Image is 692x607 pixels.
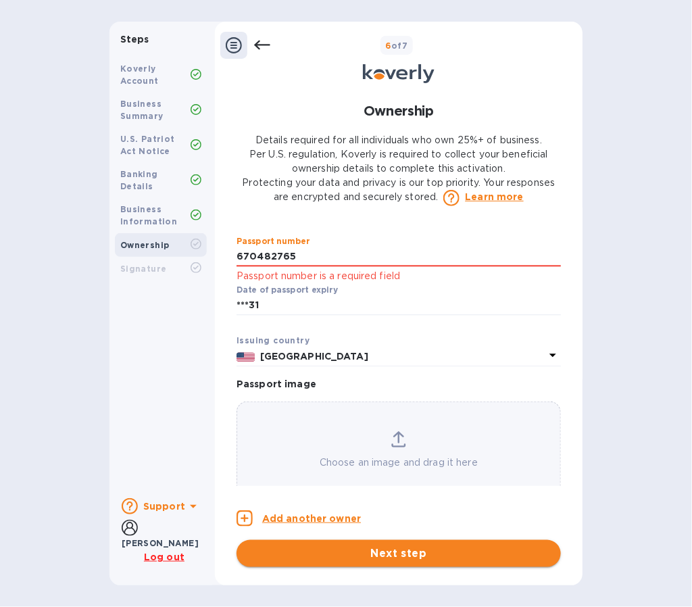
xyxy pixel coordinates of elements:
b: Support [143,501,185,512]
b: Steps [120,34,149,45]
b: of 7 [386,41,408,51]
label: Date of passport expiry [237,285,338,293]
b: [GEOGRAPHIC_DATA] [260,351,368,362]
b: Koverly Account [120,64,159,86]
p: Passport number is a required field [237,268,561,284]
p: Choose an image and drag it here [237,456,560,470]
h1: Ownership [364,94,434,128]
p: Details required for all individuals who own 25%+ of business. Per U.S. regulation, Koverly is re... [237,133,561,206]
b: Issuing country [237,335,310,345]
p: Passport image [237,377,561,391]
p: Add another owner [262,512,361,526]
input: mm/dd/yyy [237,295,561,316]
span: 6 [386,41,391,51]
b: Business Summary [120,99,164,121]
a: Learn more [465,190,524,203]
b: Signature [120,264,167,274]
b: Ownership [120,240,170,250]
span: Next step [247,545,550,562]
input: Enter passport number [237,247,561,267]
b: [PERSON_NAME] [122,538,199,548]
button: Next step [237,540,561,567]
label: Passport number [237,237,310,245]
button: Add another owner [237,510,361,527]
img: US [237,352,255,362]
b: Business Information [120,204,177,226]
u: Log out [144,552,184,562]
b: U.S. Patriot Act Notice [120,134,175,156]
b: Banking Details [120,169,158,191]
